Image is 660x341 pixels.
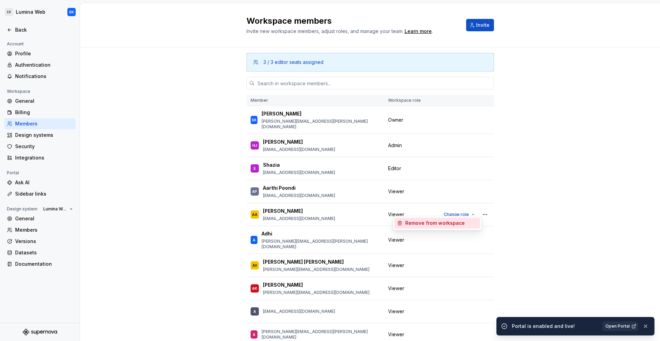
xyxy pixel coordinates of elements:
[4,258,76,269] a: Documentation
[262,239,380,250] p: [PERSON_NAME][EMAIL_ADDRESS][PERSON_NAME][DOMAIN_NAME]
[4,188,76,199] a: Sidebar links
[15,73,73,80] div: Notifications
[263,147,335,152] p: [EMAIL_ADDRESS][DOMAIN_NAME]
[4,71,76,82] a: Notifications
[15,132,73,139] div: Design systems
[4,152,76,163] a: Integrations
[4,247,76,258] a: Datasets
[388,188,404,195] span: Viewer
[23,329,57,335] svg: Supernova Logo
[15,249,73,256] div: Datasets
[512,323,598,330] div: Portal is enabled and live!
[252,211,257,218] div: AA
[253,331,255,338] div: A
[253,236,255,243] div: A
[15,179,73,186] div: Ask AI
[388,117,403,123] span: Owner
[605,323,630,329] span: Open Portal
[263,290,370,295] p: [PERSON_NAME][EMAIL_ADDRESS][DOMAIN_NAME]
[4,213,76,224] a: General
[252,262,257,269] div: AV
[4,130,76,141] a: Design systems
[263,185,296,191] p: Aarthi Poondi
[263,139,303,145] p: [PERSON_NAME]
[384,95,437,106] th: Workspace role
[15,227,73,233] div: Members
[262,329,380,340] p: [PERSON_NAME][EMAIL_ADDRESS][PERSON_NAME][DOMAIN_NAME]
[252,188,257,195] div: AP
[43,206,67,212] span: Lumina Web
[5,8,13,16] div: LD
[4,24,76,35] a: Back
[246,28,404,34] span: Invite new workspace members, adjust roles, and manage your team.
[15,109,73,116] div: Billing
[252,285,257,292] div: AK
[15,143,73,150] div: Security
[444,212,469,217] span: Change role
[15,238,73,245] div: Versions
[263,282,303,288] p: [PERSON_NAME]
[388,211,404,218] span: Viewer
[262,110,301,117] p: [PERSON_NAME]
[4,59,76,70] a: Authentication
[4,169,22,177] div: Portal
[388,165,401,172] span: Editor
[15,261,73,267] div: Documentation
[4,48,76,59] a: Profile
[252,142,257,149] div: HJ
[263,170,335,175] p: [EMAIL_ADDRESS][DOMAIN_NAME]
[466,19,494,31] button: Invite
[388,331,404,338] span: Viewer
[15,190,73,197] div: Sidebar links
[255,77,494,89] input: Search in workspace members...
[263,258,344,265] p: [PERSON_NAME] [PERSON_NAME]
[263,162,280,168] p: Shazia
[405,28,432,35] a: Learn more
[246,95,384,106] th: Member
[263,193,335,198] p: [EMAIL_ADDRESS][DOMAIN_NAME]
[4,96,76,107] a: General
[16,9,45,15] div: Lumina Web
[15,26,73,33] div: Back
[15,154,73,161] div: Integrations
[69,9,74,15] div: SK
[253,165,256,172] div: S
[15,120,73,127] div: Members
[262,119,380,130] p: [PERSON_NAME][EMAIL_ADDRESS][PERSON_NAME][DOMAIN_NAME]
[263,216,335,221] p: [EMAIL_ADDRESS][DOMAIN_NAME]
[263,208,303,214] p: [PERSON_NAME]
[388,285,404,292] span: Viewer
[4,141,76,152] a: Security
[4,118,76,129] a: Members
[441,210,477,219] button: Change role
[4,177,76,188] a: Ask AI
[15,50,73,57] div: Profile
[4,205,40,213] div: Design system
[263,309,335,314] p: [EMAIL_ADDRESS][DOMAIN_NAME]
[263,59,323,66] div: 3 / 3 editor seats assigned
[4,236,76,247] a: Versions
[4,87,33,96] div: Workspace
[4,107,76,118] a: Billing
[1,4,78,20] button: LDLumina WebSK
[246,15,458,26] h2: Workspace members
[15,98,73,104] div: General
[252,117,256,123] div: SK
[15,215,73,222] div: General
[263,267,370,272] p: [PERSON_NAME][EMAIL_ADDRESS][DOMAIN_NAME]
[4,40,26,48] div: Account
[476,22,489,29] span: Invite
[262,230,272,237] p: Adhi
[15,62,73,68] div: Authentication
[405,220,465,227] div: Remove from workspace
[388,236,404,243] span: Viewer
[393,216,482,230] div: Suggestions
[404,29,433,34] span: .
[602,321,638,331] a: Open Portal
[253,308,256,315] div: A
[388,262,404,269] span: Viewer
[388,308,404,315] span: Viewer
[388,142,402,149] span: Admin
